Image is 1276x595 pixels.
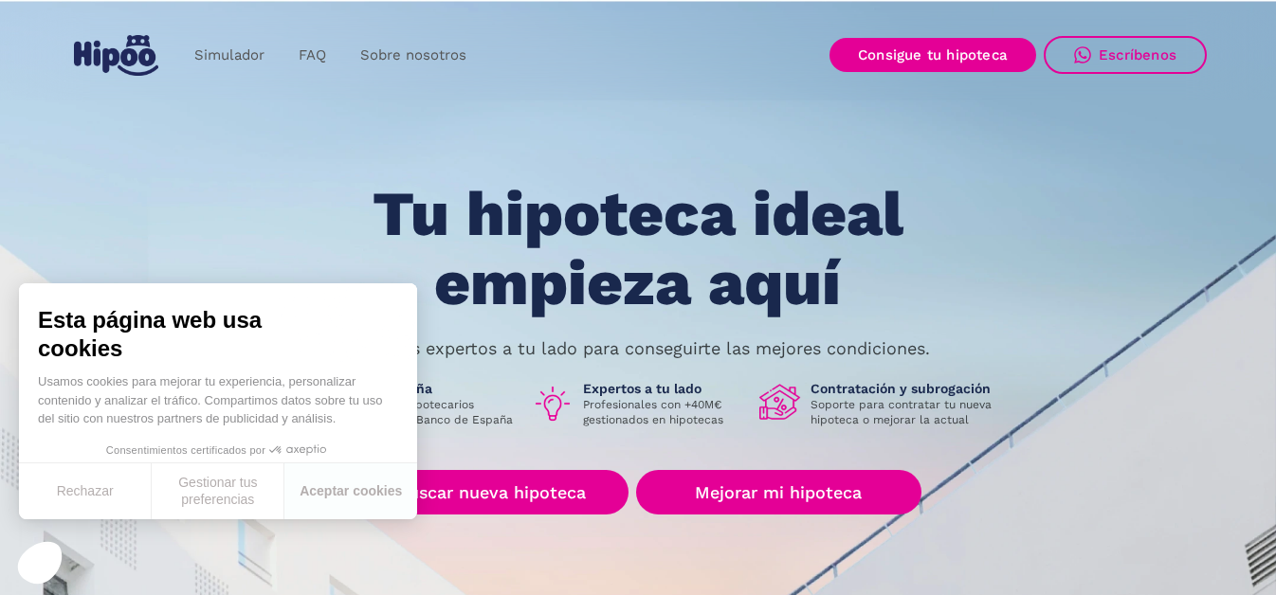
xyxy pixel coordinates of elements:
[1099,46,1176,63] div: Escríbenos
[279,180,997,317] h1: Tu hipoteca ideal empieza aquí
[636,470,921,514] a: Mejorar mi hipoteca
[1044,36,1207,74] a: Escríbenos
[346,341,930,356] p: Nuestros expertos a tu lado para conseguirte las mejores condiciones.
[177,37,282,74] a: Simulador
[811,380,1006,397] h1: Contratación y subrogación
[282,37,343,74] a: FAQ
[321,380,517,397] h1: Banco de España
[829,38,1036,72] a: Consigue tu hipoteca
[343,37,483,74] a: Sobre nosotros
[811,397,1006,427] p: Soporte para contratar tu nueva hipoteca o mejorar la actual
[69,27,162,83] a: home
[355,470,629,514] a: Buscar nueva hipoteca
[321,397,517,427] p: Intermediarios hipotecarios regulados por el Banco de España
[583,397,744,427] p: Profesionales con +40M€ gestionados en hipotecas
[583,380,744,397] h1: Expertos a tu lado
